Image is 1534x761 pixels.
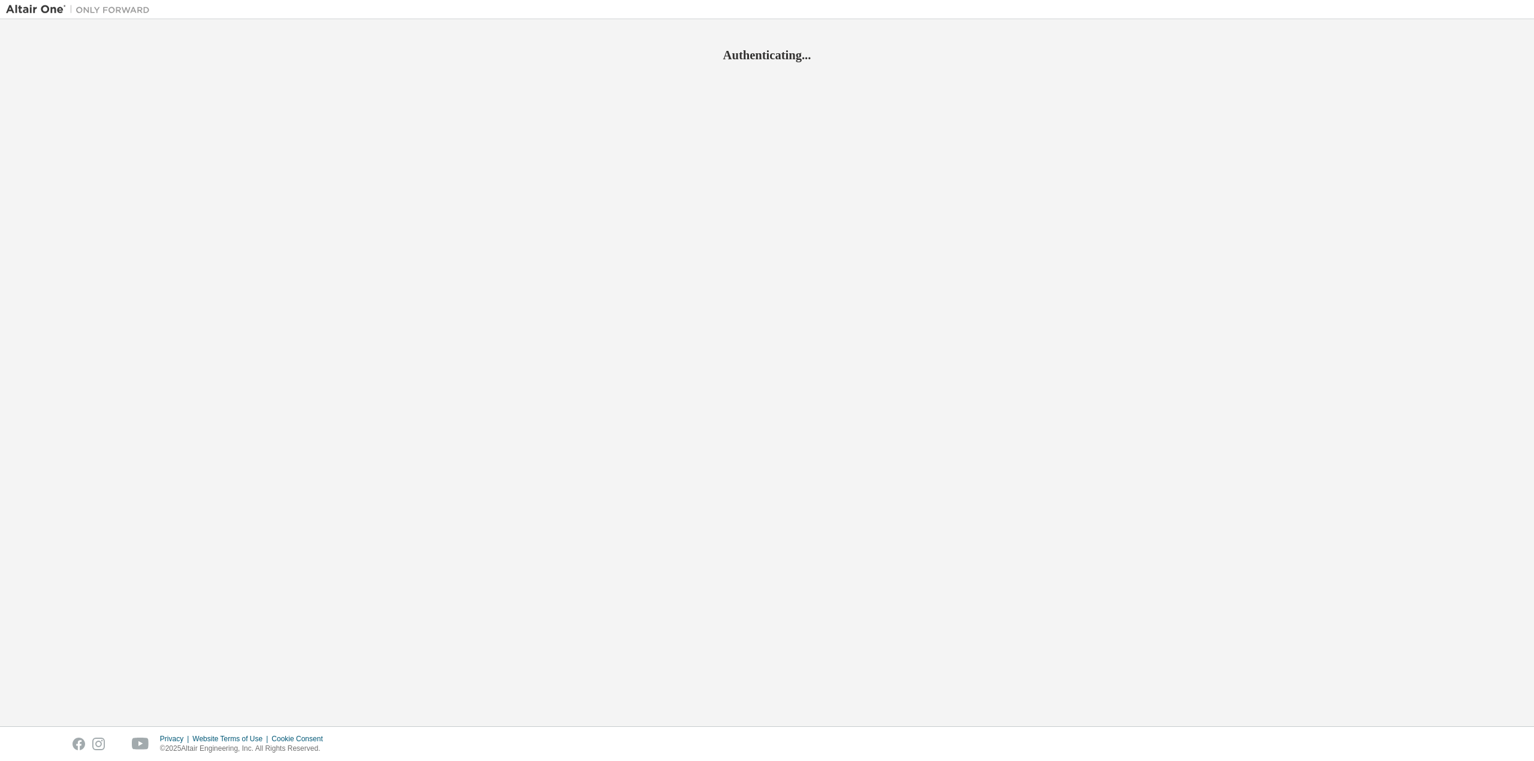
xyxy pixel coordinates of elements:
div: Privacy [160,734,192,744]
img: facebook.svg [73,738,85,750]
img: youtube.svg [132,738,149,750]
p: © 2025 Altair Engineering, Inc. All Rights Reserved. [160,744,330,754]
div: Website Terms of Use [192,734,271,744]
div: Cookie Consent [271,734,330,744]
img: Altair One [6,4,156,16]
h2: Authenticating... [6,47,1528,63]
img: instagram.svg [92,738,105,750]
